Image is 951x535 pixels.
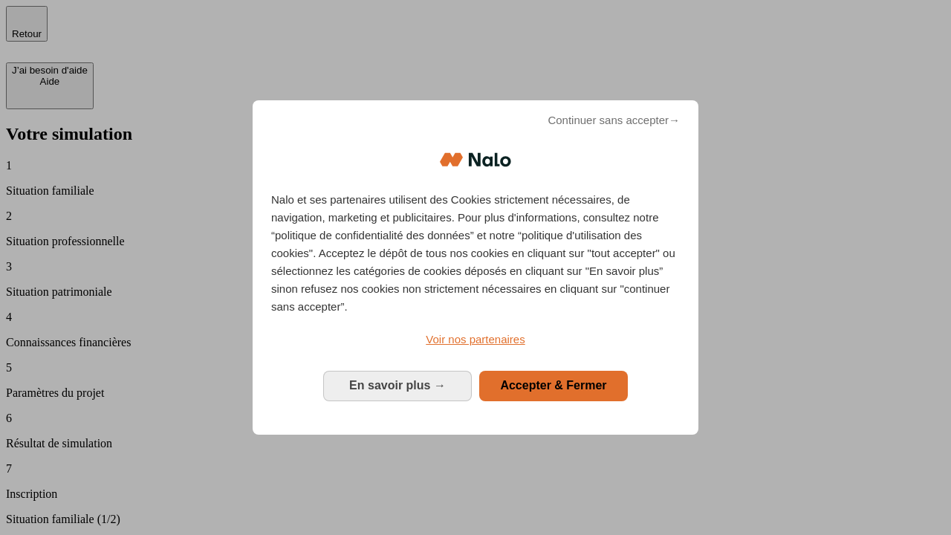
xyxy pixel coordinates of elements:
[426,333,525,346] span: Voir nos partenaires
[479,371,628,401] button: Accepter & Fermer: Accepter notre traitement des données et fermer
[500,379,606,392] span: Accepter & Fermer
[253,100,698,434] div: Bienvenue chez Nalo Gestion du consentement
[440,137,511,182] img: Logo
[271,191,680,316] p: Nalo et ses partenaires utilisent des Cookies strictement nécessaires, de navigation, marketing e...
[271,331,680,348] a: Voir nos partenaires
[548,111,680,129] span: Continuer sans accepter→
[323,371,472,401] button: En savoir plus: Configurer vos consentements
[349,379,446,392] span: En savoir plus →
